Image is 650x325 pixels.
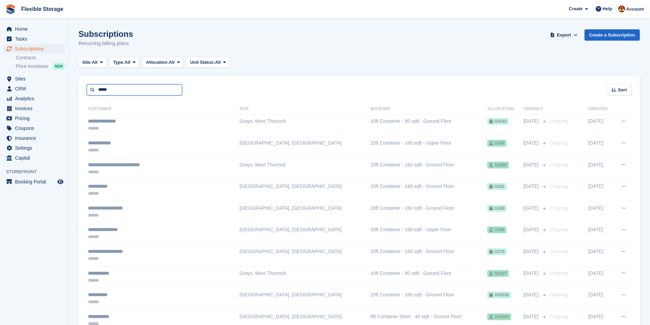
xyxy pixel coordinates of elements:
[584,29,640,41] a: Create a Subscription
[3,114,64,123] a: menu
[15,123,56,133] span: Coupons
[16,62,64,70] a: Price increases NEW
[16,63,48,70] span: Price increases
[3,153,64,163] a: menu
[56,178,64,186] a: Preview store
[3,104,64,113] a: menu
[3,177,64,187] a: menu
[15,177,56,187] span: Booking Portal
[3,94,64,103] a: menu
[15,104,56,113] span: Invoices
[78,40,133,47] p: Recurring billing plans
[603,5,612,12] span: Help
[557,32,571,39] span: Export
[15,133,56,143] span: Insurance
[15,94,56,103] span: Analytics
[78,29,133,39] h1: Subscriptions
[53,63,64,70] div: NEW
[15,24,56,34] span: Home
[3,34,64,44] a: menu
[618,5,625,12] img: David Jones
[6,168,68,175] span: Storefront
[15,114,56,123] span: Pricing
[15,44,56,54] span: Subscriptions
[3,133,64,143] a: menu
[3,24,64,34] a: menu
[569,5,582,12] span: Create
[15,143,56,153] span: Settings
[3,44,64,54] a: menu
[626,6,644,13] span: Account
[3,84,64,93] a: menu
[15,74,56,84] span: Sites
[15,84,56,93] span: CRM
[3,123,64,133] a: menu
[15,153,56,163] span: Capital
[3,74,64,84] a: menu
[16,55,64,61] a: Contracts
[549,29,579,41] button: Export
[18,3,66,15] a: Flexible Storage
[5,4,16,14] img: stora-icon-8386f47178a22dfd0bd8f6a31ec36ba5ce8667c1dd55bd0f319d3a0aa187defe.svg
[3,143,64,153] a: menu
[15,34,56,44] span: Tasks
